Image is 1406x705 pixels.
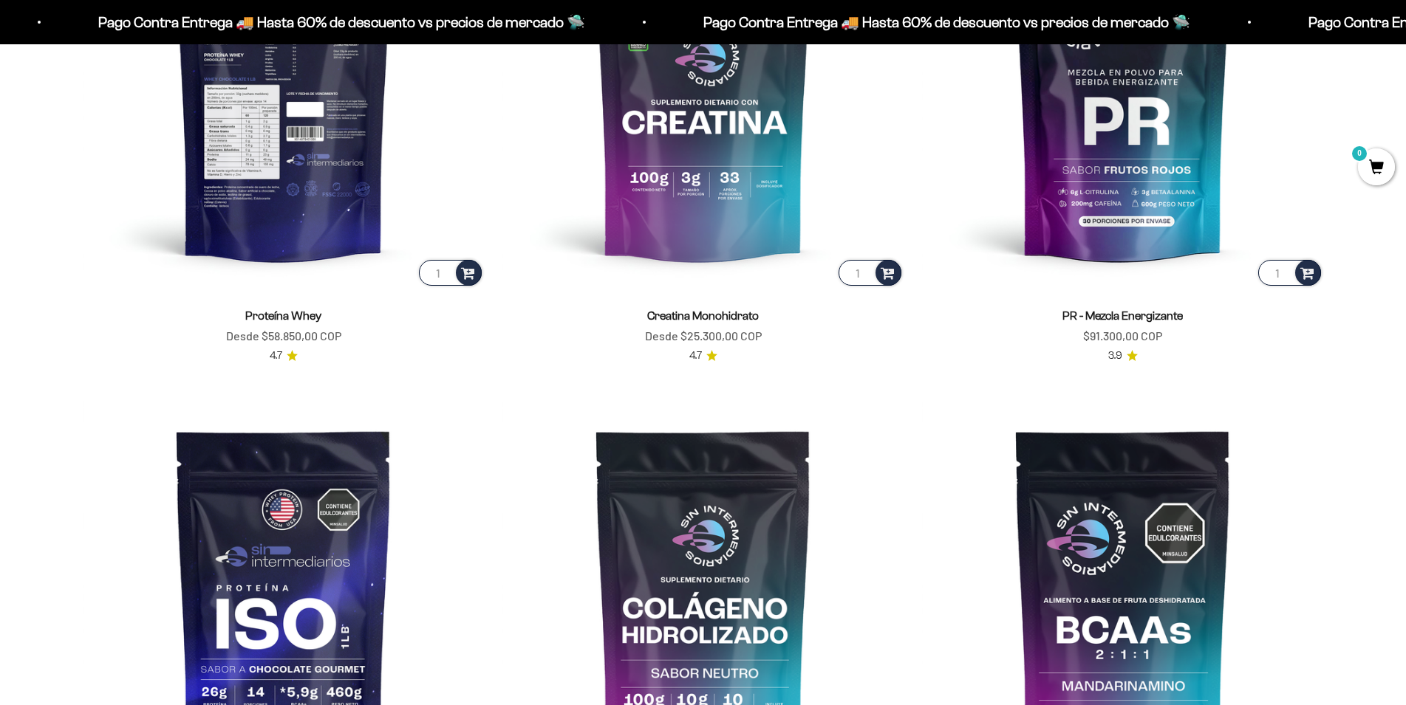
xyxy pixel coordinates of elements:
a: PR - Mezcla Energizante [1062,309,1183,322]
span: 4.7 [270,348,282,364]
sale-price: Desde $58.850,00 COP [226,326,341,345]
sale-price: $91.300,00 COP [1083,326,1162,345]
sale-price: Desde $25.300,00 COP [645,326,762,345]
mark: 0 [1351,145,1368,162]
p: Pago Contra Entrega 🚚 Hasta 60% de descuento vs precios de mercado 🛸 [86,10,573,34]
a: 0 [1358,160,1395,176]
p: Pago Contra Entrega 🚚 Hasta 60% de descuento vs precios de mercado 🛸 [692,10,1178,34]
a: 4.74.7 de 5.0 estrellas [270,348,298,364]
span: 4.7 [689,348,702,364]
a: 4.74.7 de 5.0 estrellas [689,348,717,364]
span: 3.9 [1108,348,1122,364]
a: Proteína Whey [245,309,321,322]
a: Creatina Monohidrato [647,309,759,322]
a: 3.93.9 de 5.0 estrellas [1108,348,1138,364]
